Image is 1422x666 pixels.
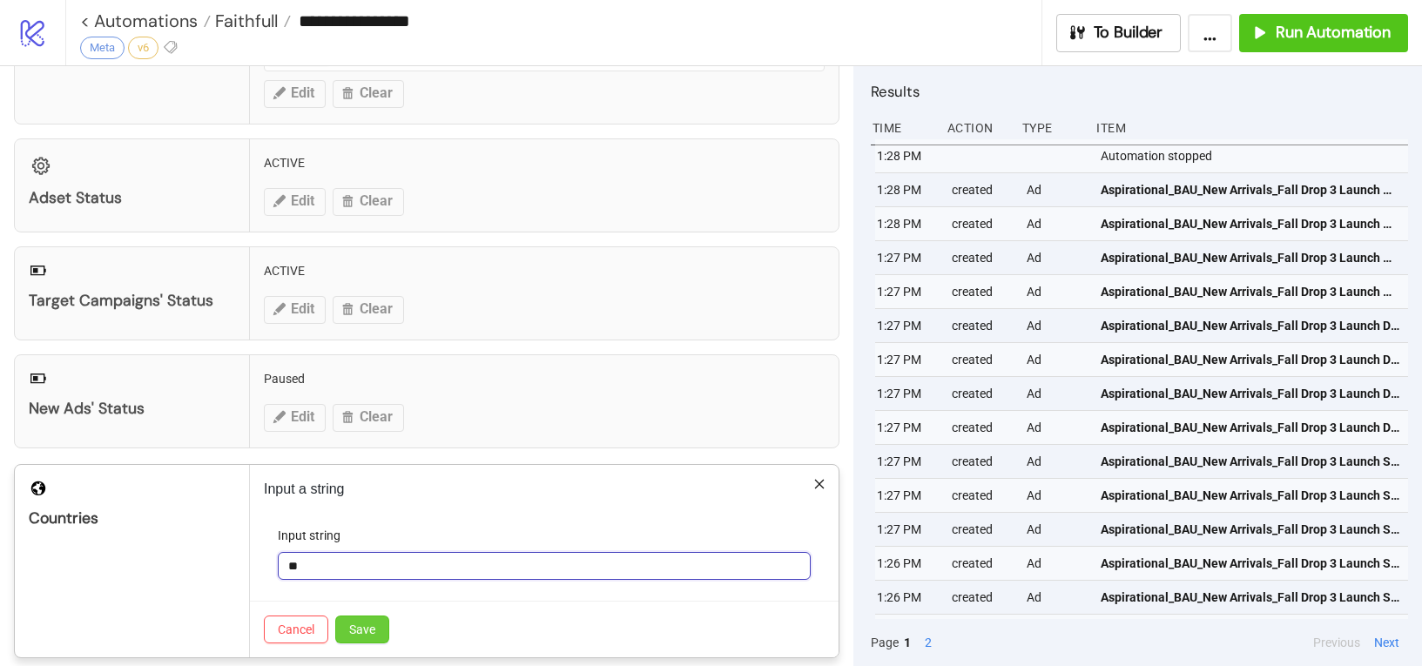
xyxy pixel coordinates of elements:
div: created [950,377,1013,410]
button: Previous [1308,633,1365,652]
div: 1:26 PM [875,615,938,648]
a: Aspirational_BAU_New Arrivals_Fall Drop 3 Launch Static v3__Image_20250922_US [1101,479,1400,512]
span: Aspirational_BAU_New Arrivals_Fall Drop 3 Launch Motion v1__Video_20250922_US [1101,214,1400,233]
div: created [950,513,1013,546]
span: Aspirational_BAU_New Arrivals_Fall Drop 3 Launch Static v3__Image_20250922_US [1101,452,1400,471]
button: Save [335,616,389,643]
div: 1:27 PM [875,275,938,308]
div: created [950,173,1013,206]
span: Save [349,622,375,636]
div: 1:27 PM [875,377,938,410]
span: Aspirational_BAU_New Arrivals_Fall Drop 3 Launch Dynamic Carousel v1__Catalogue - Image_20250922_US [1101,316,1400,335]
span: Aspirational_BAU_New Arrivals_Fall Drop 3 Launch Motion v1__Video_20250922_US [1101,248,1400,267]
div: created [950,207,1013,240]
a: Aspirational_BAU_New Arrivals_Fall Drop 3 Launch Static v3__Image_20250922_US [1101,547,1400,580]
span: Aspirational_BAU_New Arrivals_Fall Drop 3 Launch Dynamic Carousel v1__Catalogue - Image_20250922_US [1101,384,1400,403]
a: Aspirational_BAU_New Arrivals_Fall Drop 3 Launch Motion v1__Video_20250922_US [1101,275,1400,308]
a: Aspirational_BAU_New Arrivals_Fall Drop 3 Launch Static v2__Image_20250922_US [1101,615,1400,648]
div: 1:28 PM [875,207,938,240]
span: Cancel [278,622,314,636]
div: Ad [1025,343,1088,376]
a: Aspirational_BAU_New Arrivals_Fall Drop 3 Launch Dynamic Carousel v1__Catalogue - Image_20250922_US [1101,343,1400,376]
a: Aspirational_BAU_New Arrivals_Fall Drop 3 Launch Motion v1__Video_20250922_US [1101,241,1400,274]
a: Aspirational_BAU_New Arrivals_Fall Drop 3 Launch Static v3__Image_20250922_US [1101,513,1400,546]
span: Run Automation [1276,23,1391,43]
span: Aspirational_BAU_New Arrivals_Fall Drop 3 Launch Motion v1__Video_20250922_US [1101,180,1400,199]
a: Faithfull [211,12,291,30]
div: Ad [1025,411,1088,444]
div: created [950,547,1013,580]
a: Aspirational_BAU_New Arrivals_Fall Drop 3 Launch Dynamic Carousel v1__Catalogue - Image_20250922_US [1101,309,1400,342]
p: Input a string [264,479,825,500]
button: Cancel [264,616,328,643]
span: Aspirational_BAU_New Arrivals_Fall Drop 3 Launch Static v3__Image_20250922_US [1101,520,1400,539]
a: Aspirational_BAU_New Arrivals_Fall Drop 3 Launch Dynamic Carousel v1__Catalogue - Image_20250922_US [1101,377,1400,410]
button: Run Automation [1239,14,1408,52]
div: created [950,241,1013,274]
div: Meta [80,37,125,59]
div: Ad [1025,173,1088,206]
div: Time [871,111,933,145]
div: 1:26 PM [875,581,938,614]
span: Aspirational_BAU_New Arrivals_Fall Drop 3 Launch Motion v1__Video_20250922_US [1101,282,1400,301]
div: Ad [1025,479,1088,512]
div: Automation stopped [1099,139,1412,172]
a: Aspirational_BAU_New Arrivals_Fall Drop 3 Launch Static v3__Image_20250922_US [1101,445,1400,478]
div: Ad [1025,241,1088,274]
div: Ad [1025,445,1088,478]
div: created [950,309,1013,342]
div: Ad [1025,581,1088,614]
div: Countries [29,508,235,528]
div: created [950,343,1013,376]
a: Aspirational_BAU_New Arrivals_Fall Drop 3 Launch Static v2__Image_20250922_US [1101,581,1400,614]
span: Aspirational_BAU_New Arrivals_Fall Drop 3 Launch Static v3__Image_20250922_US [1101,486,1400,505]
span: Aspirational_BAU_New Arrivals_Fall Drop 3 Launch Static v2__Image_20250922_US [1101,588,1400,607]
div: created [950,411,1013,444]
div: Ad [1025,547,1088,580]
div: created [950,445,1013,478]
a: Aspirational_BAU_New Arrivals_Fall Drop 3 Launch Motion v1__Video_20250922_US [1101,173,1400,206]
a: Aspirational_BAU_New Arrivals_Fall Drop 3 Launch Dynamic Carousel v1__Catalogue - Image_20250922_US [1101,411,1400,444]
div: 1:26 PM [875,547,938,580]
button: ... [1188,14,1232,52]
div: 1:27 PM [875,241,938,274]
span: To Builder [1094,23,1163,43]
div: Ad [1025,207,1088,240]
div: Ad [1025,615,1088,648]
input: Input string [278,552,811,580]
a: < Automations [80,12,211,30]
div: 1:27 PM [875,513,938,546]
div: 1:27 PM [875,411,938,444]
span: Page [871,633,899,652]
div: 1:27 PM [875,479,938,512]
div: 1:27 PM [875,309,938,342]
span: Aspirational_BAU_New Arrivals_Fall Drop 3 Launch Static v3__Image_20250922_US [1101,554,1400,573]
button: To Builder [1056,14,1182,52]
div: 1:28 PM [875,139,938,172]
span: close [813,478,826,490]
div: Ad [1025,513,1088,546]
div: created [950,479,1013,512]
div: 1:27 PM [875,445,938,478]
div: Item [1095,111,1408,145]
a: Aspirational_BAU_New Arrivals_Fall Drop 3 Launch Motion v1__Video_20250922_US [1101,207,1400,240]
button: 2 [920,633,937,652]
div: 1:28 PM [875,173,938,206]
div: Type [1021,111,1083,145]
div: created [950,581,1013,614]
div: 1:27 PM [875,343,938,376]
span: Aspirational_BAU_New Arrivals_Fall Drop 3 Launch Dynamic Carousel v1__Catalogue - Image_20250922_US [1101,350,1400,369]
h2: Results [871,80,1408,103]
button: 1 [899,633,916,652]
div: created [950,615,1013,648]
div: Action [946,111,1008,145]
div: created [950,275,1013,308]
div: Ad [1025,309,1088,342]
div: Ad [1025,377,1088,410]
button: Next [1369,633,1405,652]
span: Faithfull [211,10,278,32]
div: Ad [1025,275,1088,308]
span: Aspirational_BAU_New Arrivals_Fall Drop 3 Launch Dynamic Carousel v1__Catalogue - Image_20250922_US [1101,418,1400,437]
div: v6 [128,37,158,59]
label: Input string [278,526,352,545]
